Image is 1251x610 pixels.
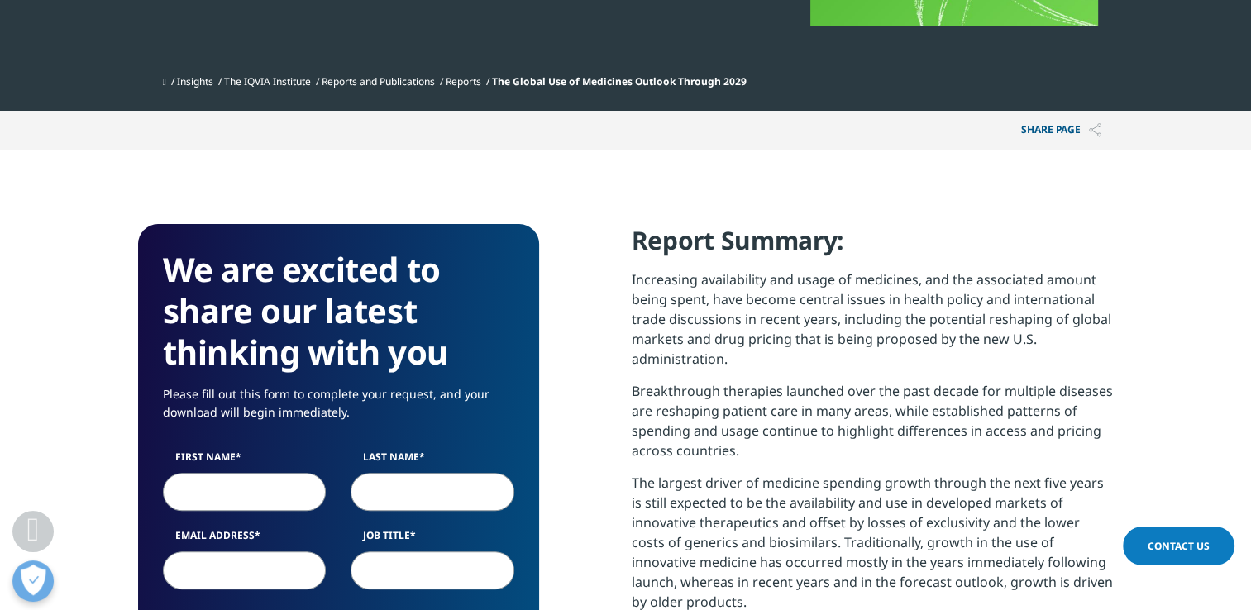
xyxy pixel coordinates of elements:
[163,249,514,373] h3: We are excited to share our latest thinking with you
[322,74,435,88] a: Reports and Publications
[163,385,514,434] p: Please fill out this form to complete your request, and your download will begin immediately.
[1009,111,1114,150] button: Share PAGEShare PAGE
[12,560,54,602] button: Abrir preferências
[1009,111,1114,150] p: Share PAGE
[351,528,514,551] label: Job Title
[446,74,481,88] a: Reports
[1148,539,1210,553] span: Contact Us
[177,74,213,88] a: Insights
[632,224,1114,269] h4: Report Summary:
[224,74,311,88] a: The IQVIA Institute
[632,269,1114,381] p: Increasing availability and usage of medicines, and the associated amount being spent, have becom...
[632,381,1114,473] p: Breakthrough therapies launched over the past decade for multiple diseases are reshaping patient ...
[1089,123,1101,137] img: Share PAGE
[163,528,327,551] label: Email Address
[163,450,327,473] label: First Name
[1123,527,1234,565] a: Contact Us
[351,450,514,473] label: Last Name
[492,74,747,88] span: The Global Use of Medicines Outlook Through 2029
